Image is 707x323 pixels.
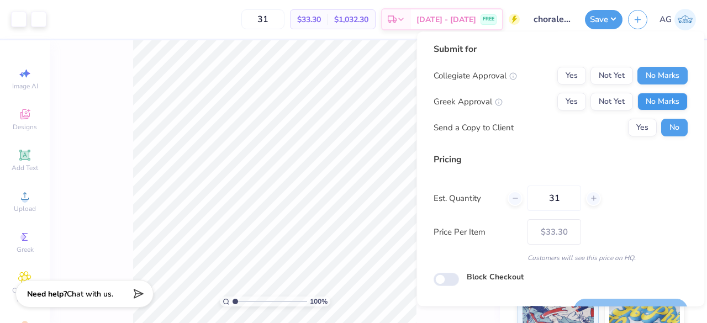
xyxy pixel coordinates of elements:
[483,15,494,23] span: FREE
[434,43,688,56] div: Submit for
[334,14,368,25] span: $1,032.30
[659,9,696,30] a: AG
[637,67,688,84] button: No Marks
[637,93,688,110] button: No Marks
[297,14,321,25] span: $33.30
[659,13,672,26] span: AG
[434,96,503,108] div: Greek Approval
[585,10,622,29] button: Save
[527,186,581,211] input: – –
[14,204,36,213] span: Upload
[525,8,579,30] input: Untitled Design
[434,153,688,166] div: Pricing
[13,123,37,131] span: Designs
[661,119,688,136] button: No
[674,9,696,30] img: Akshika Gurao
[6,286,44,304] span: Clipart & logos
[27,289,67,299] strong: Need help?
[557,67,586,84] button: Yes
[12,163,38,172] span: Add Text
[12,82,38,91] span: Image AI
[628,119,657,136] button: Yes
[590,67,633,84] button: Not Yet
[557,93,586,110] button: Yes
[434,226,519,239] label: Price Per Item
[434,192,499,205] label: Est. Quantity
[590,93,633,110] button: Not Yet
[434,70,517,82] div: Collegiate Approval
[17,245,34,254] span: Greek
[416,14,476,25] span: [DATE] - [DATE]
[241,9,284,29] input: – –
[310,296,328,306] span: 100 %
[67,289,113,299] span: Chat with us.
[467,271,524,283] label: Block Checkout
[434,121,514,134] div: Send a Copy to Client
[434,253,688,263] div: Customers will see this price on HQ.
